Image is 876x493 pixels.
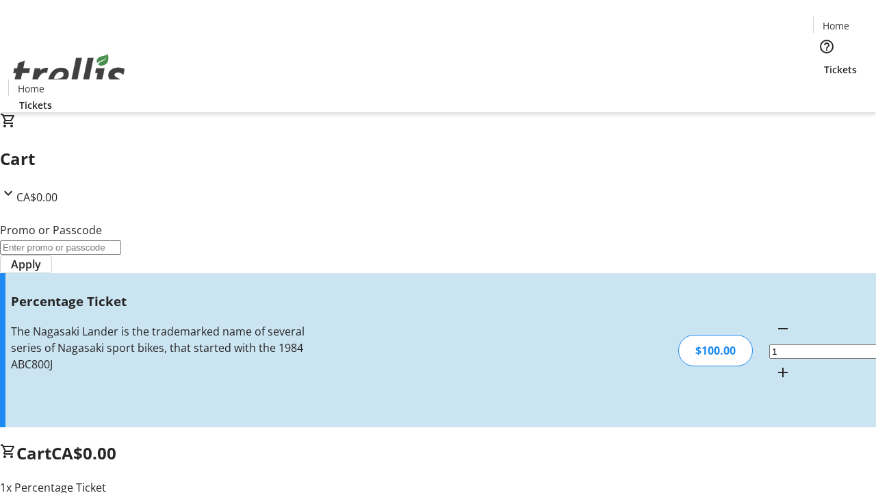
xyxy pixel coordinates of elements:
[824,62,857,77] span: Tickets
[8,98,63,112] a: Tickets
[8,39,130,108] img: Orient E2E Organization 8nBUyTNnwE's Logo
[769,359,797,386] button: Increment by one
[16,190,57,205] span: CA$0.00
[823,18,849,33] span: Home
[814,18,858,33] a: Home
[769,315,797,342] button: Decrement by one
[51,442,116,464] span: CA$0.00
[678,335,753,366] div: $100.00
[11,292,310,311] h3: Percentage Ticket
[813,33,840,60] button: Help
[813,62,868,77] a: Tickets
[11,323,310,372] div: The Nagasaki Lander is the trademarked name of several series of Nagasaki sport bikes, that start...
[9,81,53,96] a: Home
[11,256,41,273] span: Apply
[18,81,44,96] span: Home
[19,98,52,112] span: Tickets
[813,77,840,104] button: Cart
